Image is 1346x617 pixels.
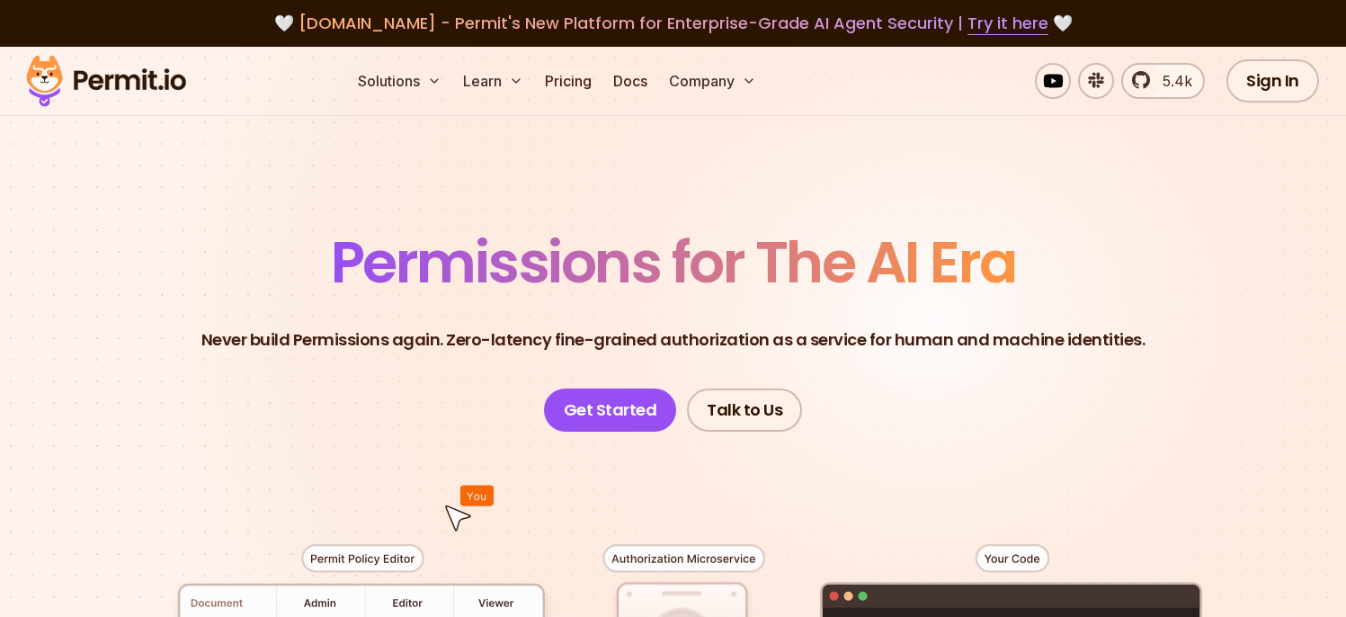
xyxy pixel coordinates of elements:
a: Docs [606,63,655,99]
span: Permissions for The AI Era [331,222,1016,302]
a: Get Started [544,389,677,432]
div: 🤍 🤍 [43,11,1303,36]
button: Company [662,63,763,99]
button: Learn [456,63,530,99]
p: Never build Permissions again. Zero-latency fine-grained authorization as a service for human and... [201,327,1145,353]
span: 5.4k [1152,70,1192,92]
a: Pricing [538,63,599,99]
a: Sign In [1226,59,1319,103]
span: [DOMAIN_NAME] - Permit's New Platform for Enterprise-Grade AI Agent Security | [299,12,1048,34]
a: Try it here [967,12,1048,35]
img: Permit logo [18,50,194,112]
a: Talk to Us [687,389,802,432]
button: Solutions [351,63,449,99]
a: 5.4k [1121,63,1205,99]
